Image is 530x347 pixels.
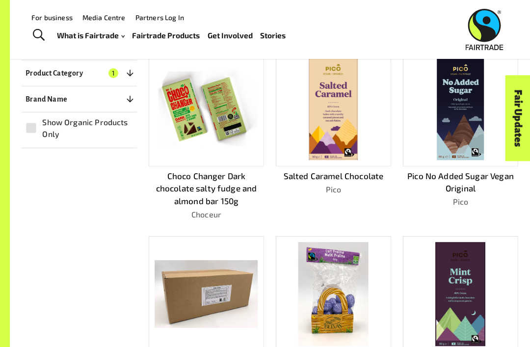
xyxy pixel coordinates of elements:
p: Pico [403,196,518,208]
p: Choceur [149,209,264,220]
a: What is Fairtrade [57,28,125,42]
a: Toggle Search [26,23,51,48]
p: Brand Name [26,93,68,105]
span: 1 [108,68,118,78]
p: Salted Caramel Chocolate [276,170,391,183]
p: Pico No Added Sugar Vegan Original [403,170,518,195]
a: Partners Log In [135,13,184,22]
a: Salted Caramel ChocolatePico [276,50,391,220]
a: Stories [260,28,286,42]
p: Pico [276,184,391,195]
span: Show Organic Products Only [42,116,132,140]
p: Product Category [26,67,83,79]
img: Fairtrade Australia New Zealand logo [466,9,503,50]
a: Pico No Added Sugar Vegan OriginalPico [403,50,518,220]
a: Choco Changer Dark chocolate salty fudge and almond bar 150gChoceur [149,50,264,220]
a: Fairtrade Products [132,28,200,42]
a: Media Centre [82,13,126,22]
button: Product Category [22,64,137,82]
a: Get Involved [208,28,253,42]
button: Brand Name [22,90,137,108]
p: Choco Changer Dark chocolate salty fudge and almond bar 150g [149,170,264,208]
a: For business [31,13,73,22]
